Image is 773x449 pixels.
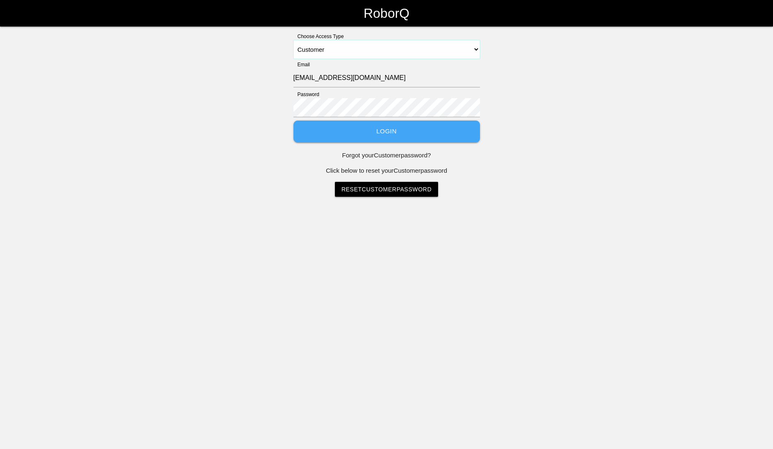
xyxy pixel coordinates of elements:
p: Forgot your Customer password? [293,151,480,160]
a: ResetCustomerPassword [335,182,439,197]
label: Choose Access Type [293,33,344,40]
label: Email [293,61,310,68]
p: Click below to reset your Customer password [293,166,480,176]
label: Password [293,91,320,98]
button: Login [293,121,480,142]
